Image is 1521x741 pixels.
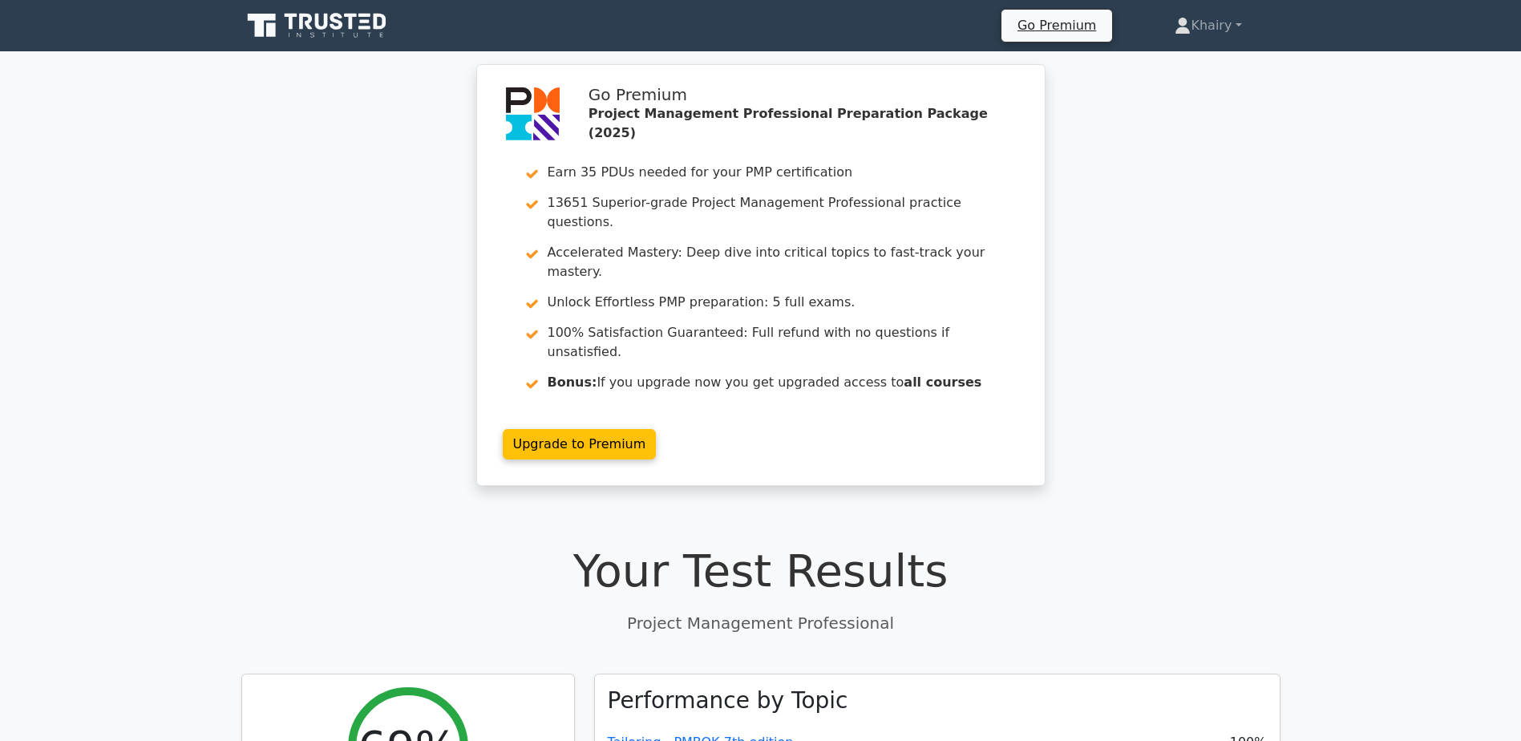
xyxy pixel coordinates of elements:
[608,687,848,715] h3: Performance by Topic
[241,544,1280,597] h1: Your Test Results
[1136,10,1280,42] a: Khairy
[241,611,1280,635] p: Project Management Professional
[503,429,657,460] a: Upgrade to Premium
[1008,14,1106,36] a: Go Premium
